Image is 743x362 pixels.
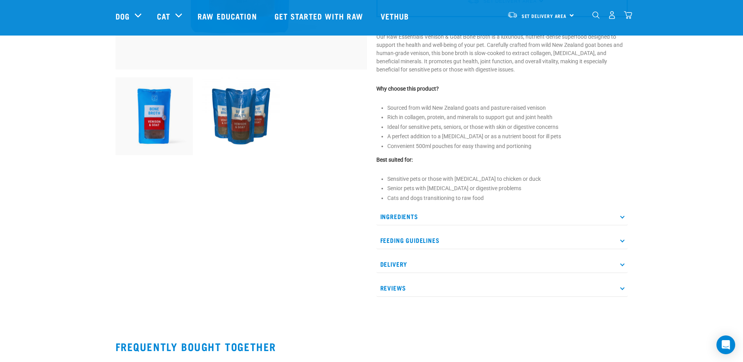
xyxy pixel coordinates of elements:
[202,77,280,155] img: Raw Essentials Venison & Goat Bone Broth For Pets
[624,11,632,19] img: home-icon@2x.png
[376,157,413,163] strong: Best suited for:
[608,11,616,19] img: user.png
[522,14,567,17] span: Set Delivery Area
[387,123,628,131] li: Ideal for sensitive pets, seniors, or those with skin or digestive concerns
[376,86,439,92] strong: Why choose this product?
[387,113,628,121] li: Rich in collagen, protein, and minerals to support gut and joint health
[116,10,130,22] a: Dog
[387,184,628,193] li: Senior pets with [MEDICAL_DATA] or digestive problems
[387,132,628,141] li: A perfect addition to a [MEDICAL_DATA] or as a nutrient boost for ill pets
[507,11,518,18] img: van-moving.png
[267,0,373,32] a: Get started with Raw
[387,175,628,183] li: Sensitive pets or those with [MEDICAL_DATA] to chicken or duck
[716,335,735,354] div: Open Intercom Messenger
[387,104,628,112] li: Sourced from wild New Zealand goats and pasture-raised venison
[190,0,266,32] a: Raw Education
[373,0,419,32] a: Vethub
[376,279,628,297] p: Reviews
[376,33,628,74] p: Our Raw Essentials Venison & Goat Bone Broth is a luxurious, nutrient-dense superfood designed to...
[116,341,628,353] h2: Frequently bought together
[387,142,628,150] li: Convenient 500ml pouches for easy thawing and portioning
[116,77,193,155] img: Raw Essentials Venison Goat Novel Protein Hypoallergenic Bone Broth Cats & Dogs
[157,10,170,22] a: Cat
[387,194,628,202] li: Cats and dogs transitioning to raw food
[376,208,628,225] p: Ingredients
[376,255,628,273] p: Delivery
[592,11,600,19] img: home-icon-1@2x.png
[376,232,628,249] p: Feeding Guidelines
